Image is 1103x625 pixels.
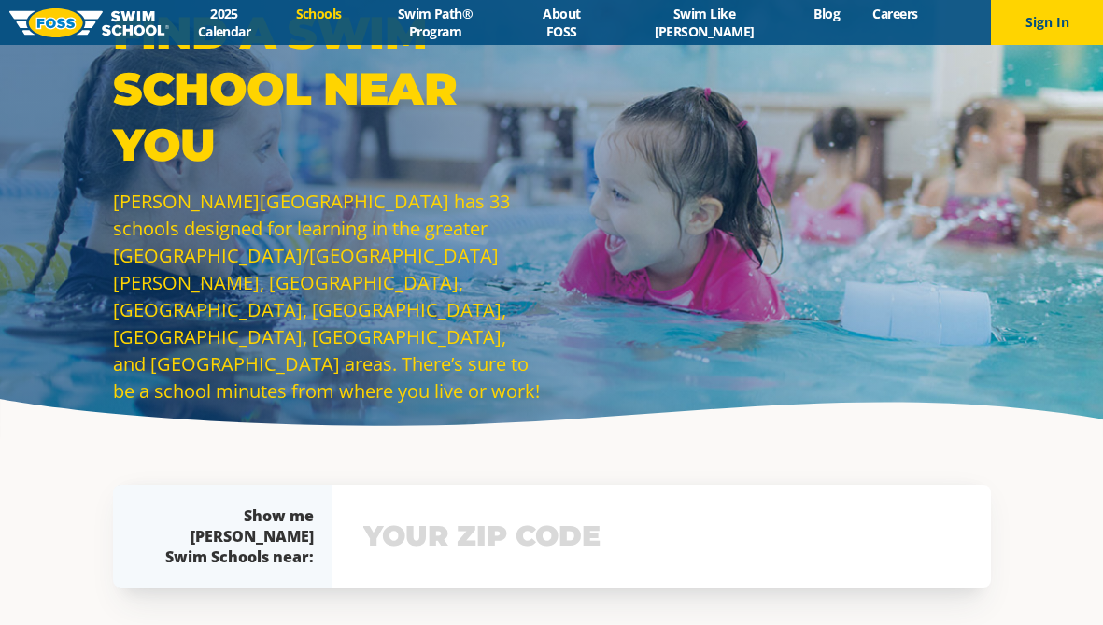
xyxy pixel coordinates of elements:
a: Careers [856,5,934,22]
p: [PERSON_NAME][GEOGRAPHIC_DATA] has 33 schools designed for learning in the greater [GEOGRAPHIC_DA... [113,188,543,405]
a: Swim Path® Program [358,5,513,40]
input: YOUR ZIP CODE [359,509,965,563]
div: Show me [PERSON_NAME] Swim Schools near: [150,505,314,567]
a: Blog [798,5,856,22]
p: Find a Swim School Near You [113,5,543,173]
a: About FOSS [513,5,611,40]
a: Schools [279,5,358,22]
a: 2025 Calendar [169,5,279,40]
img: FOSS Swim School Logo [9,8,169,37]
a: Swim Like [PERSON_NAME] [611,5,798,40]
